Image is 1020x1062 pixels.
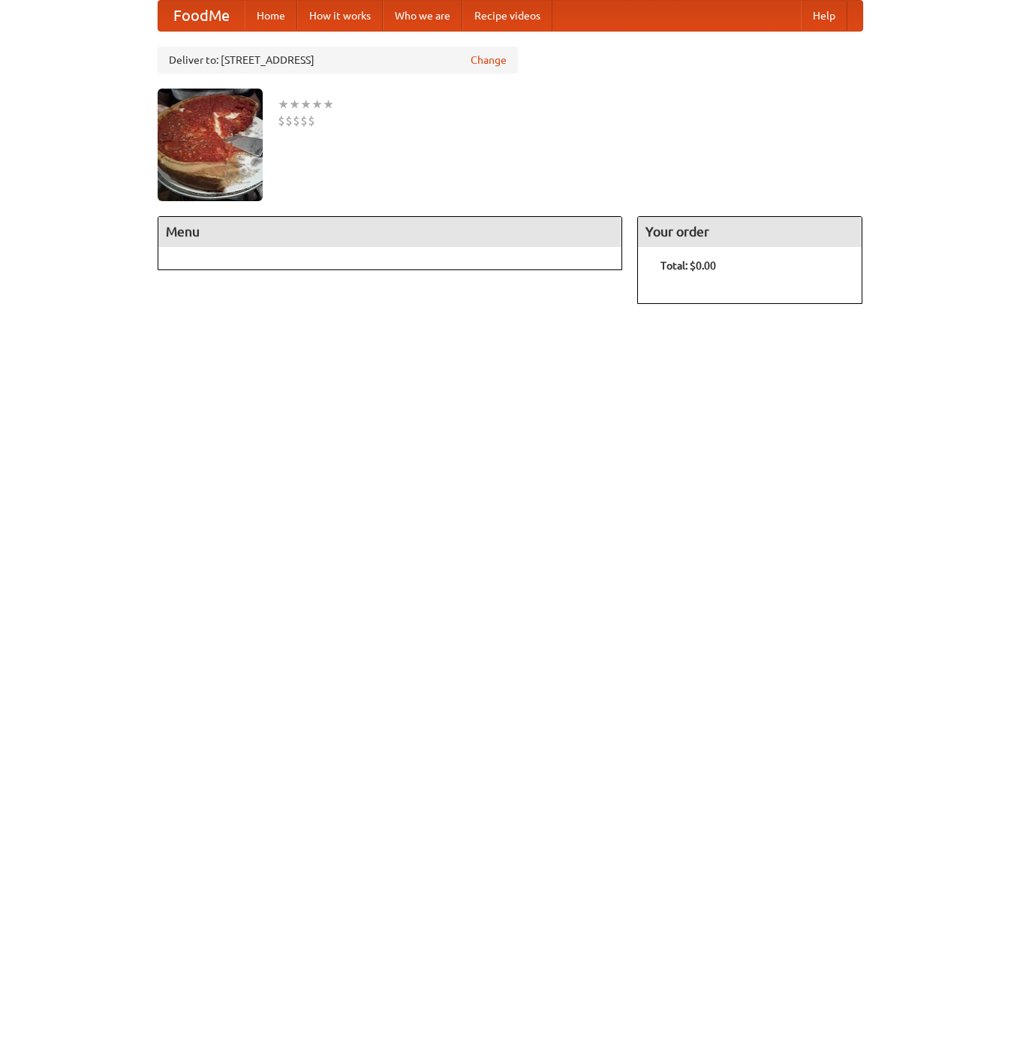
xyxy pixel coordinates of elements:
a: How it works [297,1,383,31]
li: $ [293,113,300,129]
li: $ [278,113,285,129]
li: $ [285,113,293,129]
img: angular.jpg [158,89,263,201]
li: ★ [311,96,323,113]
b: Total: $0.00 [660,260,716,272]
a: Change [471,53,507,68]
h4: Menu [158,217,622,247]
a: FoodMe [158,1,245,31]
a: Help [801,1,847,31]
li: ★ [278,96,289,113]
a: Who we are [383,1,462,31]
div: Deliver to: [STREET_ADDRESS] [158,47,518,74]
li: ★ [289,96,300,113]
a: Recipe videos [462,1,552,31]
li: ★ [300,96,311,113]
li: $ [308,113,315,129]
li: ★ [323,96,334,113]
a: Home [245,1,297,31]
h4: Your order [638,217,862,247]
li: $ [300,113,308,129]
